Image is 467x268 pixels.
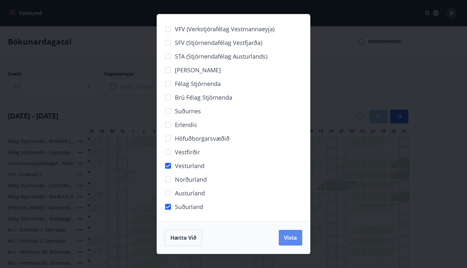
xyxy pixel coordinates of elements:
span: Vista [284,234,297,241]
span: Suðurland [175,203,203,211]
button: Vista [279,230,302,246]
span: Vestfirðir [175,148,200,156]
span: SFV (Stjórnendafélag Vestfjarða) [175,38,262,47]
button: Hætta við [165,230,202,246]
span: Brú félag stjórnenda [175,93,232,102]
span: STA (Stjórnendafélag Austurlands) [175,52,267,61]
span: Hætta við [170,234,196,241]
span: VFV (Verkstjórafélag Vestmannaeyja) [175,25,275,33]
span: [PERSON_NAME] [175,66,221,74]
span: Austurland [175,189,205,197]
span: Félag stjórnenda [175,79,221,88]
span: Vesturland [175,162,205,170]
span: Höfuðborgarsvæðið [175,134,230,143]
span: Suðurnes [175,107,201,115]
span: Norðurland [175,175,207,184]
span: Erlendis [175,120,197,129]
